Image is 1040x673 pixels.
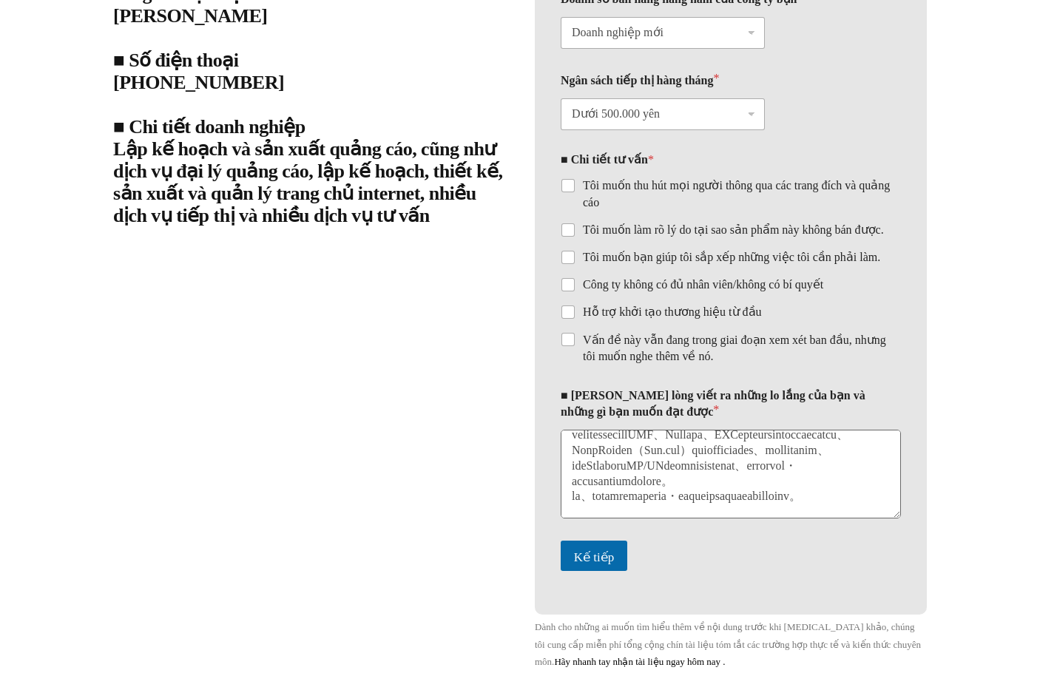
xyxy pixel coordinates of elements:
font: Dành cho những ai muốn tìm hiểu thêm về nội dung trước khi [MEDICAL_DATA] khảo, chúng tôi cung cấ... [535,621,921,667]
font: Vấn đề này vẫn đang trong giai đoạn xem xét ban đầu, nhưng tôi muốn nghe thêm về nó. [583,333,886,362]
button: Kế tiếp [561,541,627,571]
font: [PERSON_NAME] [113,5,267,27]
font: ■ Chi tiết tư vấn [561,153,648,166]
font: Lập kế hoạch và sản xuất quảng cáo, cũng như dịch vụ đại lý quảng cáo, lập kế hoạch, thiết kế, sả... [113,138,502,226]
font: Hỗ trợ khởi tạo thương hiệu từ đầu [583,305,762,318]
font: ■ Chi tiết doanh nghiệp [113,116,305,138]
font: Tôi muốn thu hút mọi người thông qua các trang đích và quảng cáo [583,179,890,208]
font: ■ Số điện thoại [113,50,238,71]
font: Tôi muốn bạn giúp tôi sắp xếp những việc tôi cần phải làm. [583,251,880,263]
font: ■ [PERSON_NAME] lòng viết ra những lo lắng của bạn và những gì bạn muốn đạt được [561,389,865,418]
font: Công ty không có đủ nhân viên/không có bí quyết [583,278,823,291]
font: Kế tiếp [574,549,614,564]
iframe: Tòa nhà Fuji 40, 7F, 15-14 Sakuragaokacho, Shibuya-ku, Tokyo [113,250,505,472]
font: Tôi muốn làm rõ lý do tại sao sản phẩm này không bán được. [583,223,884,236]
font: Ngân sách tiếp thị hàng tháng [561,74,714,87]
a: Hãy nhanh tay nhận tài liệu ngay hôm nay . [554,656,725,667]
font: [PHONE_NUMBER] [113,72,284,93]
